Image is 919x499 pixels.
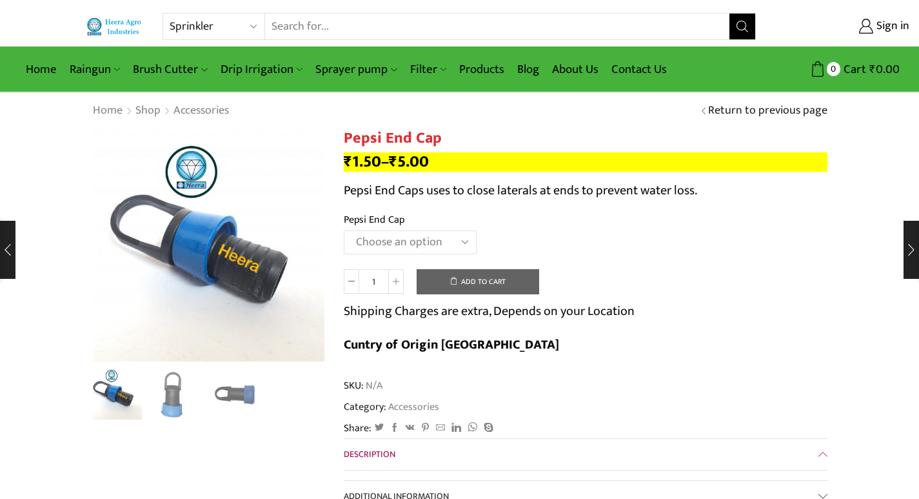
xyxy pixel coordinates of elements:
[344,421,371,436] span: Share:
[344,180,827,201] p: Pepsi End Caps uses to close laterals at ends to prevent water loss.
[208,368,262,422] a: 18
[173,103,230,119] a: Accessories
[344,400,439,414] span: Category:
[869,59,876,79] span: ₹
[89,366,143,420] img: Pepsi End Cap
[344,212,404,227] label: Pepsi End Cap
[605,54,673,85] a: Contact Us
[92,103,230,119] nav: Breadcrumb
[840,61,866,78] span: Cart
[126,54,213,85] a: Brush Cutter
[344,378,827,393] span: SKU:
[89,368,143,420] li: 1 / 3
[546,54,605,85] a: About Us
[135,103,161,119] a: Shop
[214,54,309,85] a: Drip Irrigation
[404,54,453,85] a: Filter
[148,368,202,422] a: 17
[453,54,511,85] a: Products
[386,398,439,415] a: Accessories
[873,18,909,35] span: Sign in
[92,129,324,362] div: 1 / 3
[309,54,403,85] a: Sprayer pump
[344,439,827,470] a: Description
[511,54,546,85] a: Blog
[344,129,827,148] h1: Pepsi End Cap
[92,103,123,119] a: Home
[344,152,827,172] p: –
[364,378,382,393] span: N/A
[729,14,755,39] button: Search button
[389,148,429,175] bdi: 5.00
[265,14,730,39] input: Search for...
[417,269,539,295] button: Add to cart
[148,368,202,420] li: 2 / 3
[208,368,262,420] li: 3 / 3
[344,148,381,175] bdi: 1.50
[775,15,909,38] a: Sign in
[344,334,559,356] b: Cuntry of Origin [GEOGRAPHIC_DATA]
[344,301,635,321] p: Shipping Charges are extra, Depends on your Location
[63,54,126,85] a: Raingun
[344,148,352,175] span: ₹
[827,62,840,76] span: 0
[869,59,900,79] bdi: 0.00
[389,148,397,175] span: ₹
[359,269,388,294] input: Product quantity
[769,57,900,81] a: 0 Cart ₹0.00
[344,447,395,462] span: Description
[19,54,63,85] a: Home
[708,103,827,119] a: Return to previous page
